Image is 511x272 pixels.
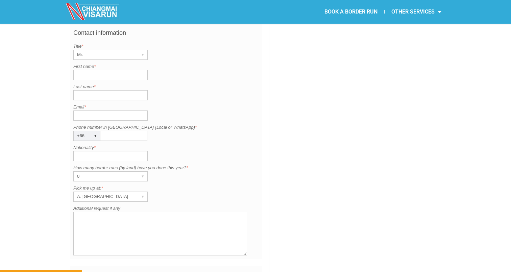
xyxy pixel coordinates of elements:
[138,50,147,59] div: ▾
[74,50,135,59] div: Mr.
[73,63,259,70] label: First name
[73,104,259,110] label: Email
[74,192,135,201] div: A. [GEOGRAPHIC_DATA]
[73,83,259,90] label: Last name
[73,26,259,43] h4: Contact information
[385,4,448,20] a: OTHER SERVICES
[138,172,147,181] div: ▾
[138,192,147,201] div: ▾
[73,144,259,151] label: Nationality
[91,131,100,141] div: ▾
[74,131,87,141] div: +66
[73,43,259,50] label: Title
[73,124,259,131] label: Phone number in [GEOGRAPHIC_DATA] (Local or WhatsApp)
[74,172,135,181] div: 0
[73,205,259,212] label: Additional request if any
[318,4,384,20] a: BOOK A BORDER RUN
[73,165,259,171] label: How many border runs (by land) have you done this year?
[255,4,448,20] nav: Menu
[73,185,259,192] label: Pick me up at:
